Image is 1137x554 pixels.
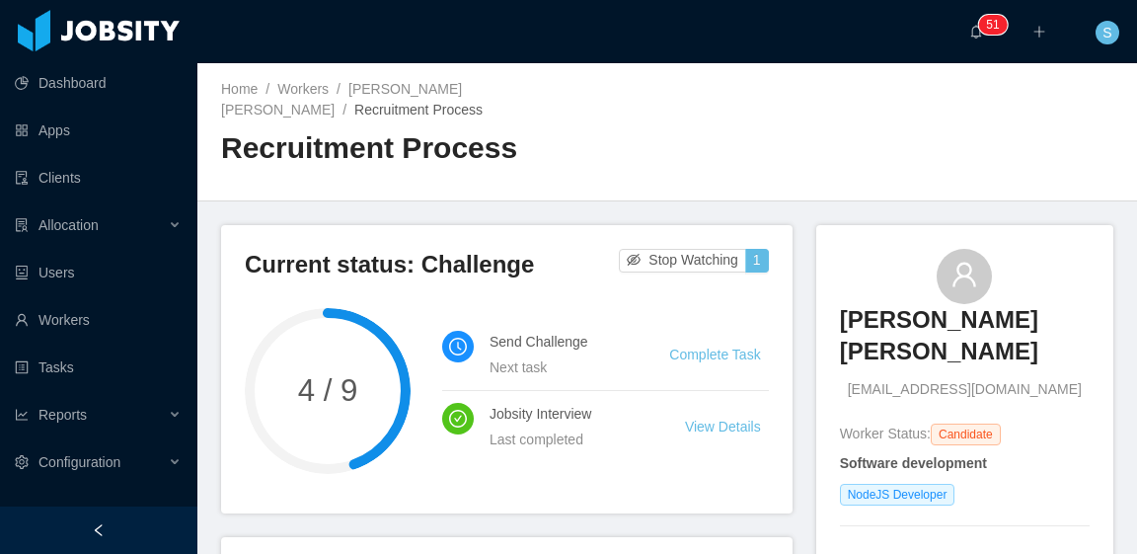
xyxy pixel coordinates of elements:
[669,347,760,362] a: Complete Task
[490,356,622,378] div: Next task
[265,81,269,97] span: /
[840,304,1090,380] a: [PERSON_NAME] [PERSON_NAME]
[840,455,987,471] strong: Software development
[38,407,87,423] span: Reports
[15,158,182,198] a: icon: auditClients
[840,304,1090,368] h3: [PERSON_NAME] [PERSON_NAME]
[245,375,411,406] span: 4 / 9
[15,455,29,469] i: icon: setting
[993,15,1000,35] p: 1
[38,217,99,233] span: Allocation
[221,81,258,97] a: Home
[1032,25,1046,39] i: icon: plus
[15,348,182,387] a: icon: profileTasks
[221,128,667,169] h2: Recruitment Process
[490,429,638,450] div: Last completed
[969,25,983,39] i: icon: bell
[848,379,1082,400] span: [EMAIL_ADDRESS][DOMAIN_NAME]
[986,15,993,35] p: 5
[840,426,931,441] span: Worker Status:
[950,261,978,288] i: icon: user
[685,419,761,435] a: View Details
[245,249,619,280] h3: Current status: Challenge
[277,81,329,97] a: Workers
[840,484,955,506] span: NodeJS Developer
[619,249,746,273] button: icon: eye-invisibleStop Watching
[15,300,182,340] a: icon: userWorkers
[978,15,1007,35] sup: 51
[449,338,467,356] i: icon: clock-circle
[15,111,182,150] a: icon: appstoreApps
[15,218,29,232] i: icon: solution
[337,81,341,97] span: /
[15,63,182,103] a: icon: pie-chartDashboard
[342,102,346,118] span: /
[449,410,467,428] i: icon: check-circle
[38,454,120,470] span: Configuration
[490,331,622,353] h4: Send Challenge
[1102,21,1111,44] span: S
[15,408,29,422] i: icon: line-chart
[354,102,483,118] span: Recruitment Process
[490,403,638,425] h4: Jobsity Interview
[745,249,769,273] button: 1
[931,424,1001,445] span: Candidate
[15,253,182,292] a: icon: robotUsers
